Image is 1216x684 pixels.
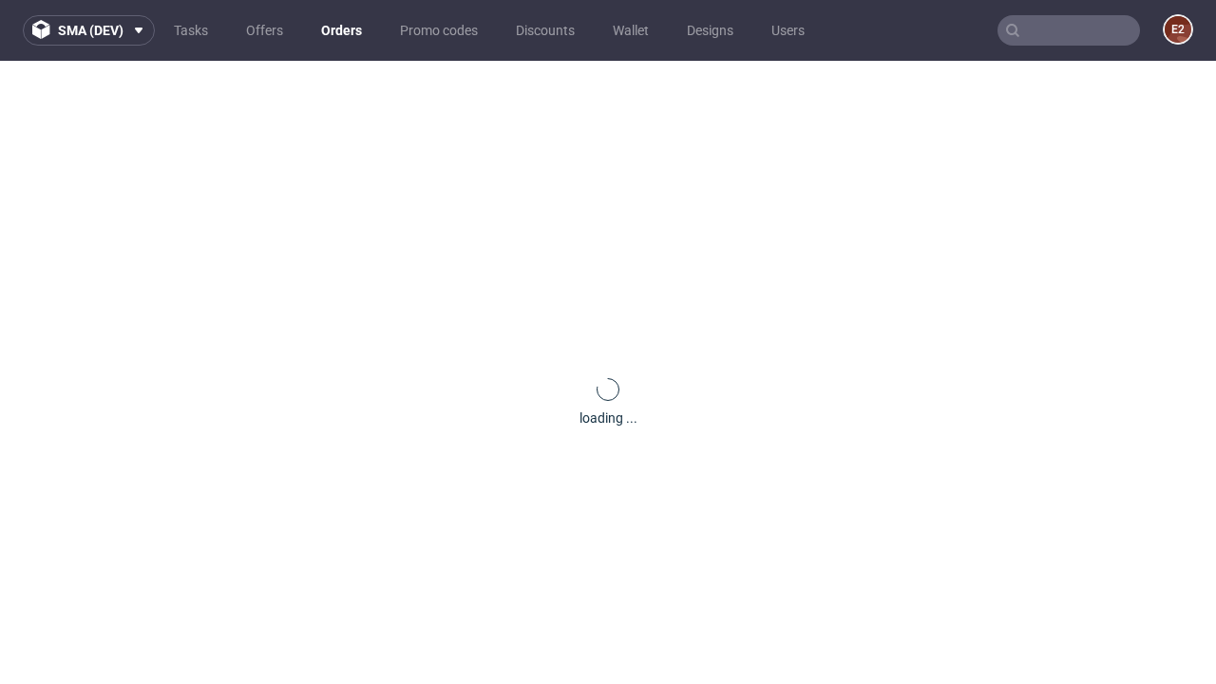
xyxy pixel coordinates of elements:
figcaption: e2 [1165,16,1191,43]
a: Tasks [162,15,219,46]
a: Orders [310,15,373,46]
a: Wallet [601,15,660,46]
a: Users [760,15,816,46]
div: loading ... [579,408,637,427]
a: Promo codes [389,15,489,46]
a: Discounts [504,15,586,46]
button: sma (dev) [23,15,155,46]
a: Designs [675,15,745,46]
a: Offers [235,15,294,46]
span: sma (dev) [58,24,123,37]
